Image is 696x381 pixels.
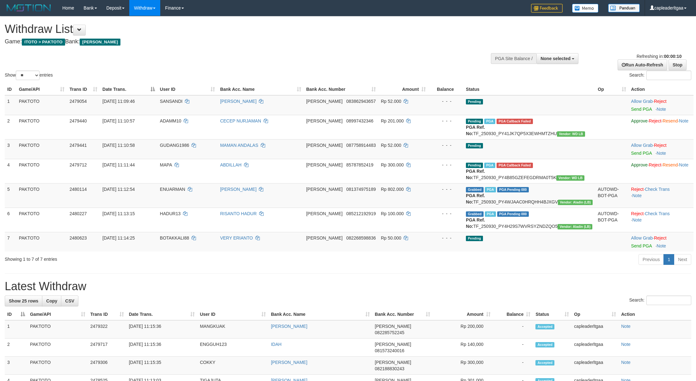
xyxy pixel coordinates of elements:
span: 2480227 [70,211,87,216]
a: Reject [649,162,662,167]
a: Allow Grab [631,235,653,240]
span: Copy 082285752245 to clipboard [375,330,404,335]
td: TF_250930_PY4WJAAC0HRQHH4BJXGV [463,183,595,208]
span: Vendor URL: https://dashboard.q2checkout.com/secure [556,175,584,181]
span: · [631,235,654,240]
label: Search: [629,71,691,80]
span: Vendor URL: https://dashboard.q2checkout.com/secure [558,200,593,205]
span: [PERSON_NAME] [375,324,411,329]
span: [PERSON_NAME] [306,99,343,104]
div: PGA Site Balance / [491,53,536,64]
button: None selected [536,53,578,64]
td: PAKTOTO [16,232,67,252]
td: 5 [5,183,16,208]
span: [DATE] 11:09:46 [102,99,135,104]
span: Copy 08997432346 to clipboard [346,118,374,123]
div: - - - [431,142,461,148]
span: Pending [466,143,483,148]
th: User ID: activate to sort column ascending [157,84,218,95]
span: Copy [46,298,57,303]
div: - - - [431,162,461,168]
span: [DATE] 11:14:25 [102,235,135,240]
th: Bank Acc. Number: activate to sort column ascending [304,84,378,95]
a: Next [674,254,691,265]
span: [DATE] 11:10:57 [102,118,135,123]
td: · · [629,208,693,232]
span: · [631,99,654,104]
a: Reject [649,118,662,123]
td: ENGGUH123 [197,339,268,357]
a: Note [657,151,666,156]
td: capleaderltgaa [571,339,619,357]
th: Trans ID: activate to sort column ascending [88,309,126,320]
span: · [631,143,654,148]
td: 4 [5,159,16,183]
a: Copy [42,296,61,306]
td: PAKTOTO [16,115,67,139]
select: Showentries [16,71,40,80]
a: [PERSON_NAME] [220,187,256,192]
img: Feedback.jpg [531,4,563,13]
td: 2 [5,339,27,357]
span: [PERSON_NAME] [375,360,411,365]
span: ADAMM10 [160,118,181,123]
span: Accepted [535,360,554,365]
a: VERY ERIANTO [220,235,253,240]
a: Send PGA [631,243,652,248]
b: PGA Ref. No: [466,169,485,180]
span: Copy 083862943657 to clipboard [346,99,376,104]
a: Reject [654,235,667,240]
td: PAKTOTO [27,320,88,339]
span: PGA Pending [497,187,529,192]
td: 2479322 [88,320,126,339]
span: Marked by capleaderltgaa [485,187,496,192]
td: capleaderltgaa [571,320,619,339]
th: Action [629,84,693,95]
th: Status [463,84,595,95]
span: PGA Error [497,119,533,124]
span: ENUARMAN [160,187,185,192]
span: 2479054 [70,99,87,104]
a: MAMAN ANDALAS [220,143,258,148]
th: User ID: activate to sort column ascending [197,309,268,320]
span: [PERSON_NAME] [306,235,343,240]
img: panduan.png [608,4,640,12]
span: Copy 085212192919 to clipboard [346,211,376,216]
span: MAPA [160,162,172,167]
input: Search: [646,296,691,305]
h4: Game: Bank: [5,39,458,45]
td: · · · [629,159,693,183]
a: CSV [61,296,78,306]
td: 2479717 [88,339,126,357]
th: Game/API: activate to sort column ascending [27,309,88,320]
td: Rp 140,000 [433,339,493,357]
td: PAKTOTO [27,357,88,375]
b: PGA Ref. No: [466,193,485,204]
td: 1 [5,320,27,339]
a: Note [632,193,642,198]
td: 2479306 [88,357,126,375]
span: HADUR13 [160,211,180,216]
h1: Withdraw List [5,23,458,35]
span: [DATE] 11:13:15 [102,211,135,216]
span: [PERSON_NAME] [306,211,343,216]
span: [PERSON_NAME] [306,118,343,123]
td: Rp 200,000 [433,320,493,339]
strong: 00:00:10 [664,54,681,59]
span: 2479440 [70,118,87,123]
td: [DATE] 11:15:36 [126,320,198,339]
div: Showing 1 to 7 of 7 entries [5,253,285,262]
td: AUTOWD-BOT-PGA [595,183,628,208]
input: Search: [646,71,691,80]
a: [PERSON_NAME] [220,99,256,104]
b: PGA Ref. No: [466,217,485,229]
span: 2479712 [70,162,87,167]
div: - - - [431,186,461,192]
td: - [493,320,533,339]
td: PAKTOTO [16,159,67,183]
th: Bank Acc. Name: activate to sort column ascending [217,84,303,95]
span: Marked by capleaderltgaa [485,211,496,217]
div: - - - [431,210,461,217]
span: Accepted [535,324,554,329]
h1: Latest Withdraw [5,280,691,293]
